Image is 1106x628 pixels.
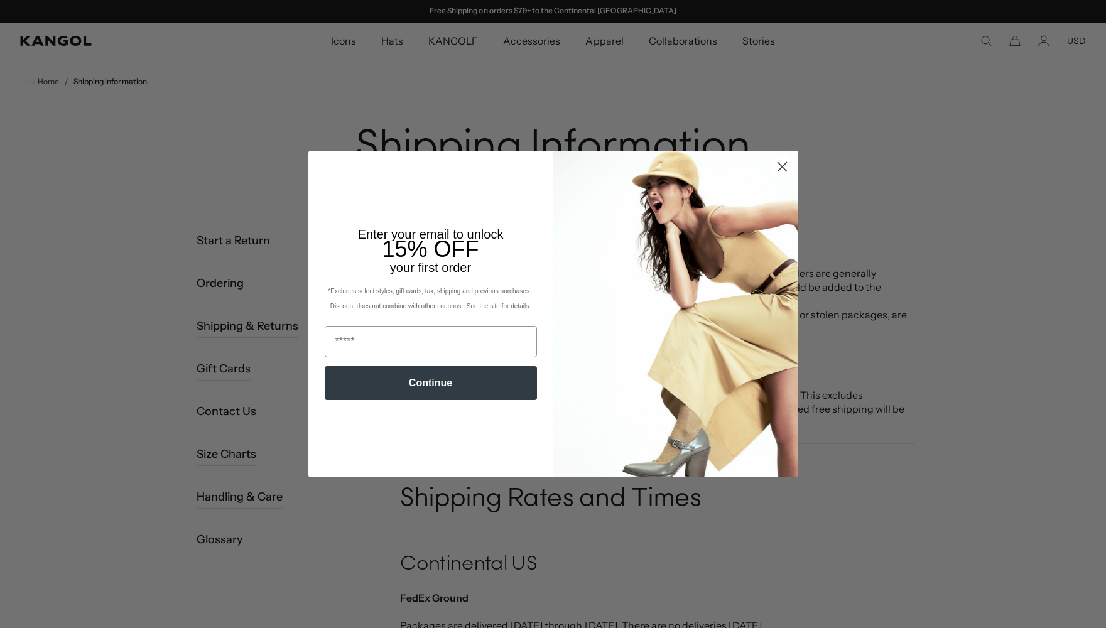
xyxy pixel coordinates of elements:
img: 93be19ad-e773-4382-80b9-c9d740c9197f.jpeg [553,151,798,477]
button: Close dialog [771,156,793,178]
input: Email [325,326,537,357]
span: 15% OFF [382,236,479,262]
span: *Excludes select styles, gift cards, tax, shipping and previous purchases. Discount does not comb... [328,288,533,310]
span: your first order [390,261,471,274]
span: Enter your email to unlock [358,227,504,241]
button: Continue [325,366,537,400]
